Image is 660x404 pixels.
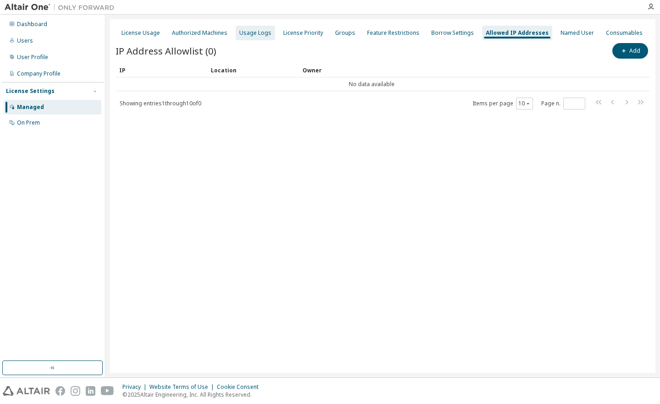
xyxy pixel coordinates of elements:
[71,386,80,396] img: instagram.svg
[17,104,44,111] div: Managed
[120,99,201,107] span: Showing entries 1 through 10 of 0
[367,29,419,37] div: Feature Restrictions
[211,63,295,77] div: Location
[6,87,55,95] div: License Settings
[17,70,60,77] div: Company Profile
[606,29,643,37] div: Consumables
[55,386,65,396] img: facebook.svg
[431,29,474,37] div: Borrow Settings
[101,386,114,396] img: youtube.svg
[612,43,648,59] button: Add
[473,98,533,109] span: Items per page
[5,3,119,12] img: Altair One
[486,29,549,37] div: Allowed IP Addresses
[561,29,594,37] div: Named User
[518,100,531,107] button: 10
[302,63,624,77] div: Owner
[172,29,227,37] div: Authorized Machines
[119,63,203,77] div: IP
[283,29,323,37] div: License Priority
[121,29,160,37] div: License Usage
[17,37,33,44] div: Users
[17,21,47,28] div: Dashboard
[17,119,40,126] div: On Prem
[86,386,95,396] img: linkedin.svg
[122,383,149,391] div: Privacy
[17,54,48,61] div: User Profile
[122,391,264,399] p: © 2025 Altair Engineering, Inc. All Rights Reserved.
[541,98,585,109] span: Page n.
[3,386,50,396] img: altair_logo.svg
[149,383,217,391] div: Website Terms of Use
[335,29,355,37] div: Groups
[115,77,628,91] td: No data available
[217,383,264,391] div: Cookie Consent
[239,29,271,37] div: Usage Logs
[115,44,216,57] span: IP Address Allowlist (0)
